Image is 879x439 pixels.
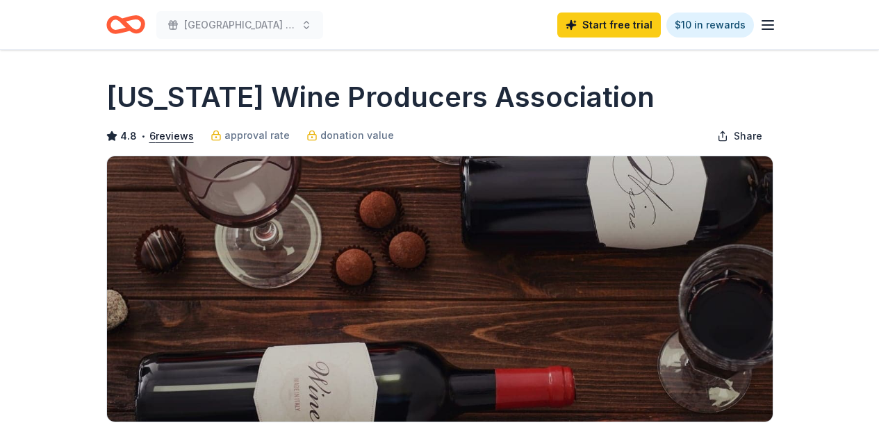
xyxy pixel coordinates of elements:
span: Share [734,128,762,144]
a: donation value [306,127,394,144]
span: • [140,131,145,142]
span: [GEOGRAPHIC_DATA] [GEOGRAPHIC_DATA]-A-Thon [184,17,295,33]
a: $10 in rewards [666,13,754,38]
button: [GEOGRAPHIC_DATA] [GEOGRAPHIC_DATA]-A-Thon [156,11,323,39]
span: donation value [320,127,394,144]
button: 6reviews [149,128,194,144]
span: 4.8 [120,128,137,144]
img: Image for Ohio Wine Producers Association [107,156,773,422]
a: Home [106,8,145,41]
a: Start free trial [557,13,661,38]
a: approval rate [211,127,290,144]
h1: [US_STATE] Wine Producers Association [106,78,655,117]
span: approval rate [224,127,290,144]
button: Share [706,122,773,150]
